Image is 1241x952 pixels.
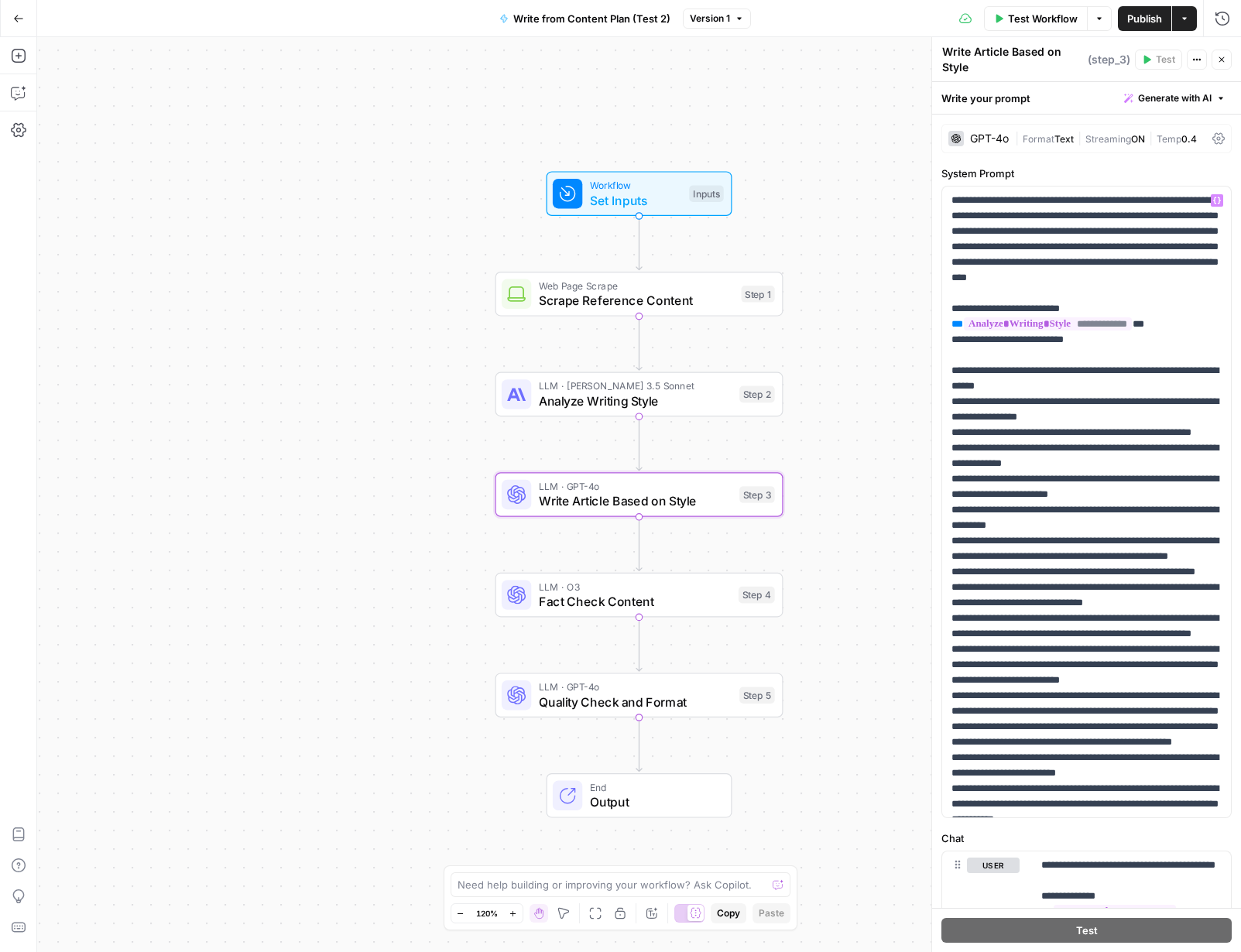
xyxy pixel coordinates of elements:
div: Step 5 [739,687,775,704]
span: Streaming [1085,133,1131,145]
div: LLM · O3Fact Check ContentStep 4 [495,573,783,618]
span: LLM · GPT-4o [539,479,732,494]
button: Write from Content Plan (Test 2) [490,6,680,31]
span: Write Article Based on Style [539,491,732,510]
span: Write from Content Plan (Test 2) [513,11,670,26]
span: Text [1054,133,1074,145]
span: Web Page Scrape [539,278,734,293]
button: Copy [711,903,746,923]
div: WorkflowSet InputsInputs [495,171,783,216]
span: Temp [1157,133,1181,145]
button: Version 1 [683,9,751,29]
span: LLM · [PERSON_NAME] 3.5 Sonnet [539,378,732,393]
span: | [1145,130,1157,146]
textarea: Write Article Based on Style [942,44,1084,75]
span: ON [1131,133,1145,145]
g: Edge from start to step_1 [636,216,642,270]
div: Step 1 [742,286,775,303]
label: Chat [941,830,1232,846]
button: Publish [1118,6,1171,31]
button: Test Workflow [984,6,1087,31]
div: GPT-4o [970,133,1009,144]
span: LLM · GPT-4o [539,680,732,694]
span: Generate with AI [1138,91,1212,105]
div: Inputs [689,185,723,202]
div: EndOutput [495,773,783,818]
button: Test [1135,50,1182,70]
span: Copy [717,906,740,920]
span: Test [1076,923,1098,938]
span: Quality Check and Format [539,693,732,711]
span: Test Workflow [1008,11,1078,26]
div: Step 3 [739,486,775,503]
div: LLM · GPT-4oWrite Article Based on StyleStep 3 [495,472,783,517]
g: Edge from step_4 to step_5 [636,617,642,671]
span: Output [590,793,716,811]
span: End [590,779,716,794]
span: Fact Check Content [539,592,731,611]
span: | [1074,130,1085,146]
span: Test [1156,53,1175,67]
div: LLM · [PERSON_NAME] 3.5 SonnetAnalyze Writing StyleStep 2 [495,372,783,417]
g: Edge from step_3 to step_4 [636,517,642,571]
div: Write your prompt [932,82,1241,114]
div: Step 4 [739,587,775,604]
span: Workflow [590,178,682,193]
label: System Prompt [941,166,1232,181]
button: Paste [752,903,790,923]
div: LLM · GPT-4oQuality Check and FormatStep 5 [495,673,783,717]
button: user [967,858,1020,873]
div: Step 2 [739,386,775,403]
span: Scrape Reference Content [539,291,734,310]
button: Generate with AI [1118,88,1232,108]
button: Test [941,918,1232,943]
span: 0.4 [1181,133,1197,145]
span: Analyze Writing Style [539,392,732,410]
span: LLM · O3 [539,579,731,594]
span: | [1015,130,1023,146]
g: Edge from step_5 to end [636,717,642,772]
span: Set Inputs [590,191,682,210]
span: Paste [759,906,784,920]
g: Edge from step_1 to step_2 [636,317,642,371]
g: Edge from step_2 to step_3 [636,416,642,471]
span: 120% [476,907,498,919]
span: Version 1 [690,12,730,26]
span: ( step_3 ) [1088,52,1130,67]
div: Web Page ScrapeScrape Reference ContentStep 1 [495,272,783,317]
span: Publish [1127,11,1162,26]
span: Format [1023,133,1054,145]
